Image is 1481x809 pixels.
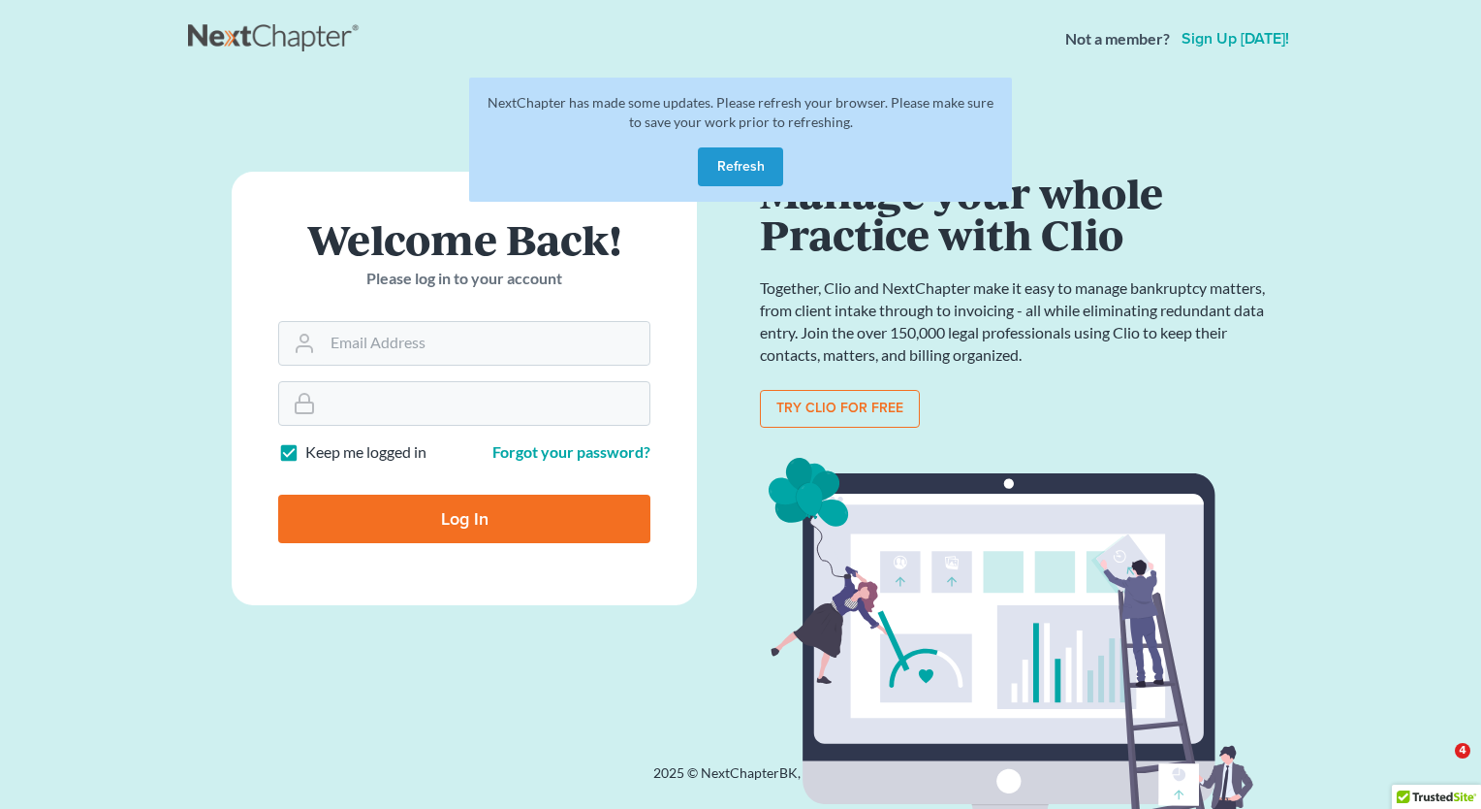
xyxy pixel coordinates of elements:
[305,441,426,464] label: Keep me logged in
[188,763,1293,798] div: 2025 © NextChapterBK, INC
[323,322,649,365] input: Email Address
[1065,28,1170,50] strong: Not a member?
[1455,743,1470,759] span: 4
[760,277,1274,366] p: Together, Clio and NextChapter make it easy to manage bankruptcy matters, from client intake thro...
[278,495,650,543] input: Log In
[698,147,783,186] button: Refresh
[488,94,993,130] span: NextChapter has made some updates. Please refresh your browser. Please make sure to save your wor...
[278,268,650,290] p: Please log in to your account
[492,442,650,461] a: Forgot your password?
[760,390,920,429] a: Try clio for free
[278,218,650,260] h1: Welcome Back!
[760,172,1274,254] h1: Manage your whole Practice with Clio
[1178,31,1293,47] a: Sign up [DATE]!
[1415,743,1462,790] iframe: Intercom live chat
